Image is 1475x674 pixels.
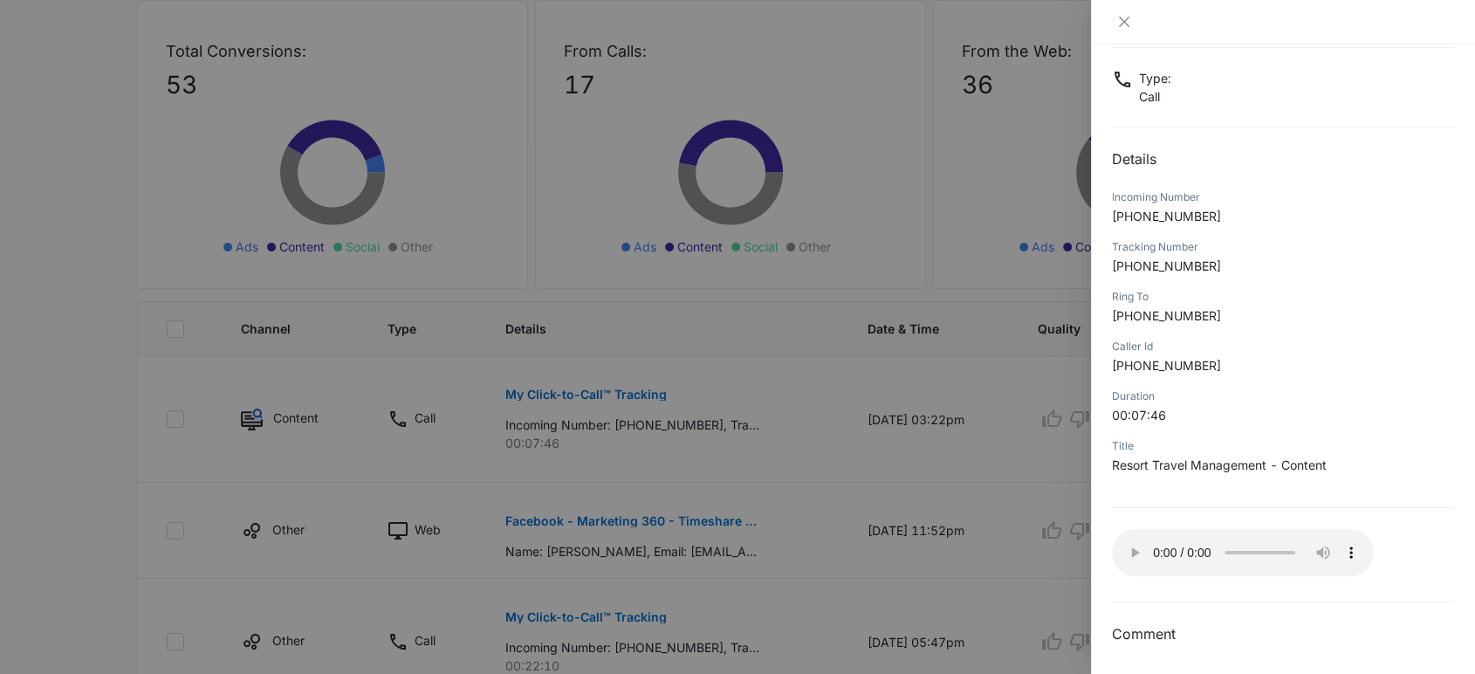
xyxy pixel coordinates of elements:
[1139,87,1171,106] p: Call
[1139,69,1171,87] p: Type :
[1112,148,1454,169] h2: Details
[1112,14,1136,30] button: Close
[1112,189,1454,205] div: Incoming Number
[1112,239,1454,255] div: Tracking Number
[1112,289,1454,305] div: Ring To
[1112,389,1454,404] div: Duration
[1117,15,1131,29] span: close
[1112,623,1454,644] h3: Comment
[1112,339,1454,354] div: Caller Id
[1112,358,1221,373] span: [PHONE_NUMBER]
[1112,209,1221,224] span: [PHONE_NUMBER]
[1112,438,1454,454] div: Title
[1112,258,1221,273] span: [PHONE_NUMBER]
[1112,308,1221,323] span: [PHONE_NUMBER]
[1112,457,1327,472] span: Resort Travel Management - Content
[1112,529,1374,576] audio: Your browser does not support the audio tag.
[1112,408,1166,423] span: 00:07:46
